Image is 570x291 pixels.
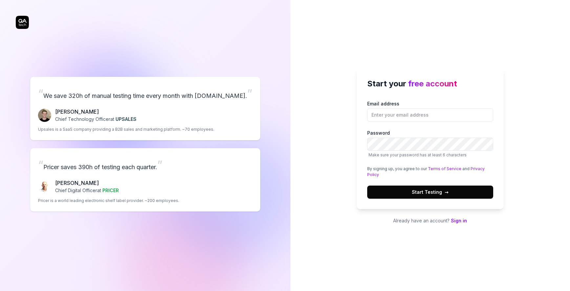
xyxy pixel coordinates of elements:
span: ” [157,158,162,172]
p: Chief Digital Officer at [55,187,119,194]
a: Terms of Service [428,166,461,171]
button: Start Testing→ [367,186,493,199]
p: Chief Technology Officer at [55,116,137,123]
input: PasswordMake sure your password has at least 6 characters [367,138,493,151]
p: Pricer saves 390h of testing each quarter. [38,156,252,174]
img: Chris Chalkitis [38,180,51,193]
span: UPSALES [116,116,137,122]
label: Password [367,129,493,158]
p: Pricer is a world leading electronic shelf label provider. ~200 employees. [38,198,179,204]
a: “Pricer saves 390h of testing each quarter.”Chris Chalkitis[PERSON_NAME]Chief Digital Officerat P... [30,148,260,212]
p: [PERSON_NAME] [55,108,137,116]
p: Upsales is a SaaS company providing a B2B sales and marketing platform. ~70 employees. [38,126,214,132]
p: Already have an account? [357,217,504,224]
span: → [445,189,449,195]
span: PRICER [102,188,119,193]
div: By signing up, you agree to our and [367,166,493,178]
span: Start Testing [412,189,449,195]
a: Sign in [451,218,467,223]
label: Email address [367,100,493,122]
p: We save 320h of manual testing time every month with [DOMAIN_NAME]. [38,85,252,102]
input: Email address [367,108,493,122]
span: ” [247,86,252,101]
p: [PERSON_NAME] [55,179,119,187]
a: Privacy Policy [367,166,485,177]
span: Make sure your password has at least 6 characters [369,152,467,157]
span: free account [408,79,457,88]
h2: Start your [367,78,493,90]
a: “We save 320h of manual testing time every month with [DOMAIN_NAME].”Fredrik Seidl[PERSON_NAME]Ch... [30,77,260,140]
span: “ [38,158,43,172]
img: Fredrik Seidl [38,109,51,122]
span: “ [38,86,43,101]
